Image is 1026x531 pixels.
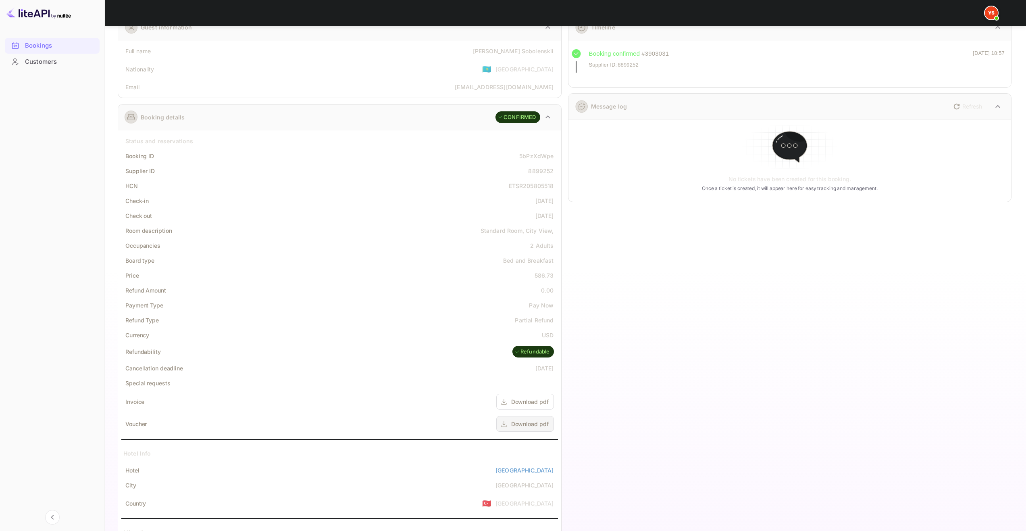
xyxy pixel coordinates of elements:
[542,331,554,339] div: USD
[591,23,615,31] div: Timeline
[962,102,982,111] p: Refresh
[482,496,491,510] span: United States
[45,510,60,525] button: Collapse navigation
[141,23,192,31] div: Guest information
[125,211,152,220] div: Check out
[125,83,139,91] div: Email
[125,331,149,339] div: Currency
[473,47,554,55] div: [PERSON_NAME] Sobolenskii
[503,256,554,265] div: Bed and Breakfast
[535,211,554,220] div: [DATE]
[973,49,1005,73] div: [DATE] 18:57
[125,271,139,280] div: Price
[455,83,554,91] div: [EMAIL_ADDRESS][DOMAIN_NAME]
[589,61,617,69] span: Supplier ID:
[5,54,100,70] div: Customers
[529,301,554,309] div: Pay Now
[125,286,166,295] div: Refund Amount
[530,241,554,250] div: 2 Adults
[125,499,146,508] div: Country
[535,197,554,205] div: [DATE]
[535,364,554,372] div: [DATE]
[535,271,554,280] div: 586.73
[511,397,549,406] div: Download pdf
[25,41,96,50] div: Bookings
[125,226,172,235] div: Room description
[125,47,151,55] div: Full name
[495,466,554,475] a: [GEOGRAPHIC_DATA]
[125,301,163,309] div: Payment Type
[125,466,139,475] div: Hotel
[125,481,136,489] div: City
[125,379,170,387] div: Special requests
[515,316,554,324] div: Partial Refund
[670,185,909,192] p: Once a ticket is created, it will appear here for easy tracking and management.
[985,6,998,19] img: Yandex Support
[123,449,151,458] div: Hotel Info
[949,100,985,113] button: Refresh
[125,316,159,324] div: Refund Type
[125,152,154,160] div: Booking ID
[495,499,554,508] div: [GEOGRAPHIC_DATA]
[541,286,554,295] div: 0.00
[5,38,100,54] div: Bookings
[125,197,149,205] div: Check-in
[125,182,138,190] div: HCN
[591,102,627,111] div: Message log
[509,182,554,190] div: ETSR205805518
[528,167,554,175] div: 8899252
[125,241,160,250] div: Occupancies
[125,347,161,356] div: Refundability
[125,420,147,428] div: Voucher
[589,49,640,59] div: Booking confirmed
[6,6,71,19] img: LiteAPI logo
[618,61,639,69] span: 8899252
[125,364,183,372] div: Cancellation deadline
[511,420,549,428] div: Download pdf
[5,54,100,69] a: Customers
[728,175,851,183] p: No tickets have been created for this booking.
[125,167,155,175] div: Supplier ID
[125,397,144,406] div: Invoice
[495,481,554,489] div: [GEOGRAPHIC_DATA]
[125,65,154,73] div: Nationality
[5,38,100,53] a: Bookings
[481,226,554,235] div: Standard Room, City View,
[141,113,185,121] div: Booking details
[497,113,536,121] div: CONFIRMED
[641,49,669,59] div: # 3903031
[519,152,554,160] div: 5bPzXdWpe
[25,57,96,67] div: Customers
[125,256,154,265] div: Board type
[125,137,193,145] div: Status and reservations
[495,65,554,73] div: [GEOGRAPHIC_DATA]
[514,348,550,356] div: Refundable
[482,62,491,76] span: United States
